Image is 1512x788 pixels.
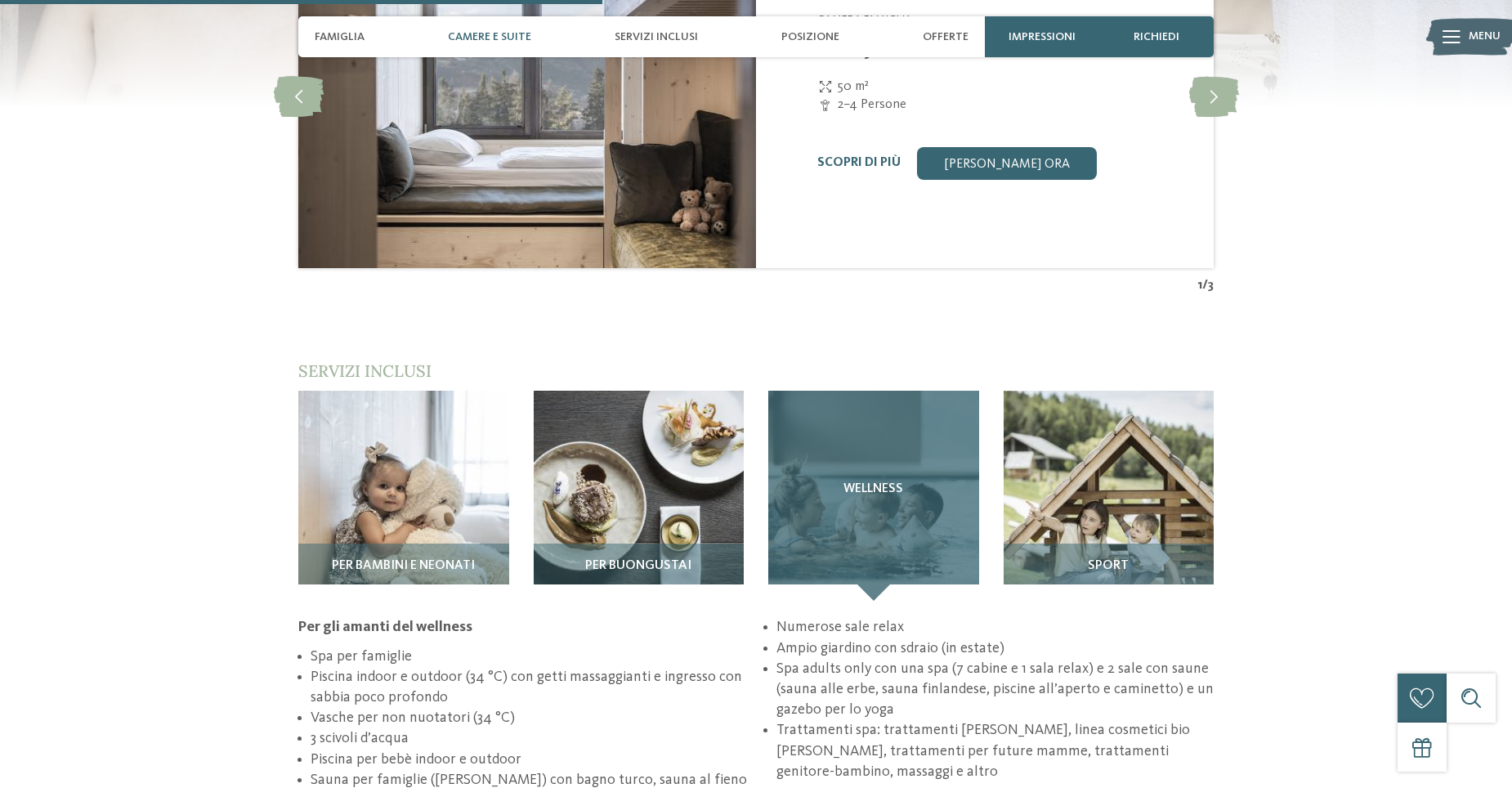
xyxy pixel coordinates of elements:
span: Servizi inclusi [298,360,432,381]
span: 2–4 Persone [838,96,906,114]
span: Famiglia [315,30,365,44]
span: Wellness [843,482,903,497]
span: Sport [1088,559,1129,574]
li: Piscina indoor e outdoor (34 °C) con getti massaggianti e ingresso con sabbia poco profondo [311,667,748,708]
li: Ampio giardino con sdraio (in estate) [776,638,1214,659]
img: AKI: tutto quello che un bimbo può desiderare [298,391,509,602]
span: / [1202,276,1208,294]
span: Per bambini e neonati [332,559,475,574]
span: 3 [1208,276,1214,294]
img: AKI: tutto quello che un bimbo può desiderare [1004,391,1215,602]
span: Offerte [923,30,968,44]
span: 1 [1197,276,1202,294]
span: Servizi inclusi [615,30,698,44]
a: Scopri di più [817,156,901,169]
span: Impressioni [1009,30,1076,44]
span: Camere e Suite [448,30,531,44]
li: Spa per famiglie [311,647,748,667]
strong: Per gli amanti del wellness [298,620,472,634]
li: Numerose sale relax [776,617,1214,638]
li: Trattamenti spa: trattamenti [PERSON_NAME], linea cosmetici bio [PERSON_NAME], trattamenti per fu... [776,720,1214,782]
li: 3 scivoli d’acqua [311,728,748,749]
span: 50 m² [838,78,869,96]
a: [PERSON_NAME] ora [917,147,1097,180]
span: Per buongustai [585,559,691,574]
span: Posizione [781,30,839,44]
img: AKI: tutto quello che un bimbo può desiderare [534,391,745,602]
li: Piscina per bebè indoor e outdoor [311,750,748,770]
li: Vasche per non nuotatori (34 °C) [311,708,748,728]
li: Spa adults only con una spa (7 cabine e 1 sala relax) e 2 sale con saune (sauna alle erbe, sauna ... [776,659,1214,721]
span: richiedi [1134,30,1179,44]
span: Camera famiglia [817,14,912,25]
